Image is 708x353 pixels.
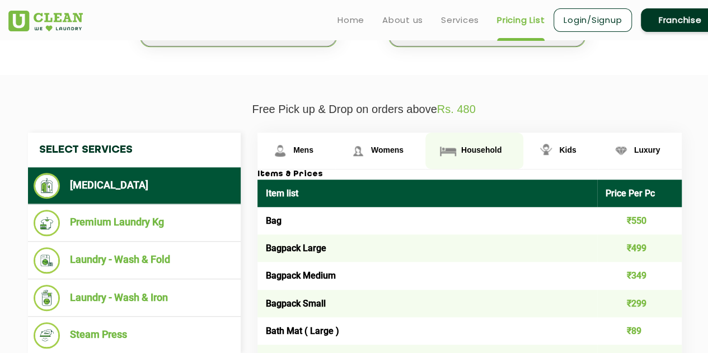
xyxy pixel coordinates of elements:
[270,141,290,161] img: Mens
[437,103,476,115] span: Rs. 480
[597,317,682,345] td: ₹89
[34,247,60,274] img: Laundry - Wash & Fold
[257,170,682,180] h3: Items & Prices
[257,290,597,317] td: Bagpack Small
[634,145,660,154] span: Luxury
[257,262,597,289] td: Bagpack Medium
[337,13,364,27] a: Home
[34,285,60,311] img: Laundry - Wash & Iron
[34,173,60,199] img: Dry Cleaning
[34,210,235,236] li: Premium Laundry Kg
[257,234,597,262] td: Bagpack Large
[34,285,235,311] li: Laundry - Wash & Iron
[257,317,597,345] td: Bath Mat ( Large )
[8,11,83,31] img: UClean Laundry and Dry Cleaning
[536,141,556,161] img: Kids
[441,13,479,27] a: Services
[34,210,60,236] img: Premium Laundry Kg
[34,247,235,274] li: Laundry - Wash & Fold
[611,141,631,161] img: Luxury
[257,180,597,207] th: Item list
[438,141,458,161] img: Household
[371,145,404,154] span: Womens
[597,180,682,207] th: Price Per Pc
[461,145,501,154] span: Household
[257,207,597,234] td: Bag
[597,290,682,317] td: ₹299
[34,322,235,349] li: Steam Press
[348,141,368,161] img: Womens
[293,145,313,154] span: Mens
[559,145,576,154] span: Kids
[28,133,241,167] h4: Select Services
[497,13,545,27] a: Pricing List
[34,173,235,199] li: [MEDICAL_DATA]
[554,8,632,32] a: Login/Signup
[597,262,682,289] td: ₹349
[597,207,682,234] td: ₹550
[597,234,682,262] td: ₹499
[34,322,60,349] img: Steam Press
[382,13,423,27] a: About us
